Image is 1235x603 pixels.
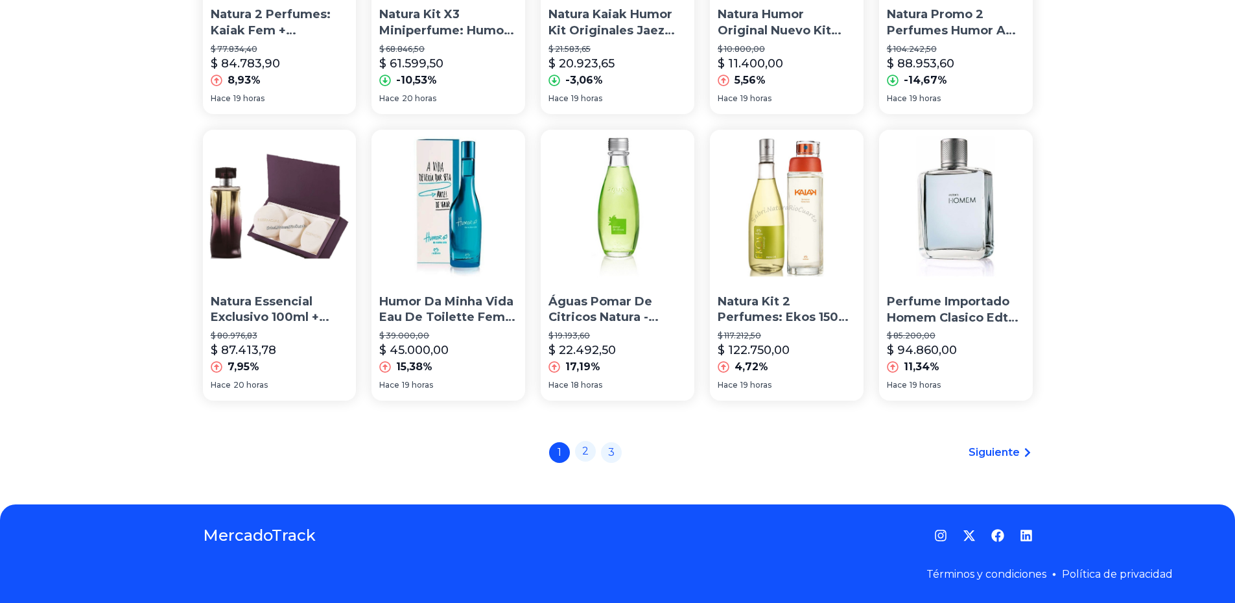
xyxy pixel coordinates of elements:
span: 18 horas [571,380,602,390]
p: -14,67% [904,73,947,88]
span: 20 horas [233,380,268,390]
a: Humor Da Minha Vida Eau De Toilette Fem Natura Caballito En StockHumor Da Minha Vida Eau De Toile... [371,130,525,401]
p: 11,34% [904,359,939,375]
a: Términos y condiciones [926,568,1046,580]
p: $ 45.000,00 [379,341,449,359]
p: Natura Essencial Exclusivo 100ml + Caja Jabones 3x90g [211,294,349,326]
p: $ 20.923,65 [548,54,615,73]
p: $ 61.599,50 [379,54,443,73]
p: $ 84.783,90 [211,54,280,73]
a: Política de privacidad [1062,568,1173,580]
span: Hace [718,93,738,104]
a: Instagram [934,529,947,542]
span: 19 horas [233,93,265,104]
a: Natura Kit 2 Perfumes: Ekos 150ml Eleccion + Kaiak Fem 100mlNatura Kit 2 Perfumes: Ekos 150ml Ele... [710,130,864,401]
a: 2 [575,441,596,462]
p: Humor Da Minha Vida Eau De Toilette Fem Natura Caballito En Stock [379,294,517,326]
span: 19 horas [910,380,941,390]
p: 4,72% [735,359,768,375]
p: $ 80.976,83 [211,331,349,341]
img: Águas Pomar De Citricos Natura - Los Viajes De Marian [541,130,694,283]
p: -10,53% [396,73,437,88]
img: Humor Da Minha Vida Eau De Toilette Fem Natura Caballito En Stock [371,130,525,283]
a: Siguiente [969,445,1033,460]
span: 19 horas [740,380,771,390]
span: Hace [211,380,231,390]
p: 7,95% [228,359,259,375]
p: 8,93% [228,73,261,88]
p: $ 39.000,00 [379,331,517,341]
p: Natura Humor Original Nuevo Kit Jaez Regalos [718,6,856,39]
p: Natura Kaiak Humor Kit Originales Jaez Regalos [548,6,687,39]
p: $ 94.860,00 [887,341,957,359]
a: Perfume Importado Homem Clasico Edt 100ml Natura Original Perfume Importado Homem Clasico Edt 100... [879,130,1033,401]
span: Hace [548,93,569,104]
p: Natura Promo 2 Perfumes Humor A Elección Fem Masc Todos [887,6,1025,39]
span: Hace [379,93,399,104]
a: 3 [601,442,622,463]
img: Natura Kit 2 Perfumes: Ekos 150ml Eleccion + Kaiak Fem 100ml [710,130,864,283]
p: $ 104.242,50 [887,44,1025,54]
span: Hace [211,93,231,104]
span: 19 horas [740,93,771,104]
p: 5,56% [735,73,766,88]
p: $ 85.200,00 [887,331,1025,341]
p: $ 10.800,00 [718,44,856,54]
a: Águas Pomar De Citricos Natura - Los Viajes De MarianÁguas Pomar De Citricos Natura - [GEOGRAPHIC... [541,130,694,401]
p: $ 122.750,00 [718,341,790,359]
a: MercadoTrack [203,525,316,546]
p: Natura Kit 2 Perfumes: Ekos 150ml Eleccion + Kaiak Fem 100ml [718,294,856,326]
p: $ 68.846,50 [379,44,517,54]
p: Natura 2 Perfumes: Kaiak Fem + Masculino Elegí Prom Finde!! [211,6,349,39]
a: Twitter [963,529,976,542]
p: Perfume Importado Homem Clasico Edt 100ml Natura Original [887,294,1025,326]
p: $ 11.400,00 [718,54,783,73]
span: Siguiente [969,445,1020,460]
span: Hace [718,380,738,390]
span: 19 horas [910,93,941,104]
a: Facebook [991,529,1004,542]
span: Hace [548,380,569,390]
img: Natura Essencial Exclusivo 100ml + Caja Jabones 3x90g [203,130,357,283]
p: Águas Pomar De Citricos Natura - [GEOGRAPHIC_DATA] [548,294,687,326]
p: $ 77.834,40 [211,44,349,54]
span: Hace [379,380,399,390]
p: -3,06% [565,73,603,88]
p: $ 117.212,50 [718,331,856,341]
span: Hace [887,93,907,104]
p: $ 88.953,60 [887,54,954,73]
p: 17,19% [565,359,600,375]
img: Perfume Importado Homem Clasico Edt 100ml Natura Original [879,130,1033,283]
span: 20 horas [402,93,436,104]
p: $ 22.492,50 [548,341,616,359]
p: $ 19.193,60 [548,331,687,341]
span: Hace [887,380,907,390]
p: Natura Kit X3 Miniperfume: Humor Proprio Kaiak Meu Primeiro [379,6,517,39]
span: 19 horas [571,93,602,104]
a: LinkedIn [1020,529,1033,542]
p: $ 87.413,78 [211,341,276,359]
span: 19 horas [402,380,433,390]
p: $ 21.583,65 [548,44,687,54]
a: Natura Essencial Exclusivo 100ml + Caja Jabones 3x90gNatura Essencial Exclusivo 100ml + Caja Jabo... [203,130,357,401]
p: 15,38% [396,359,432,375]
